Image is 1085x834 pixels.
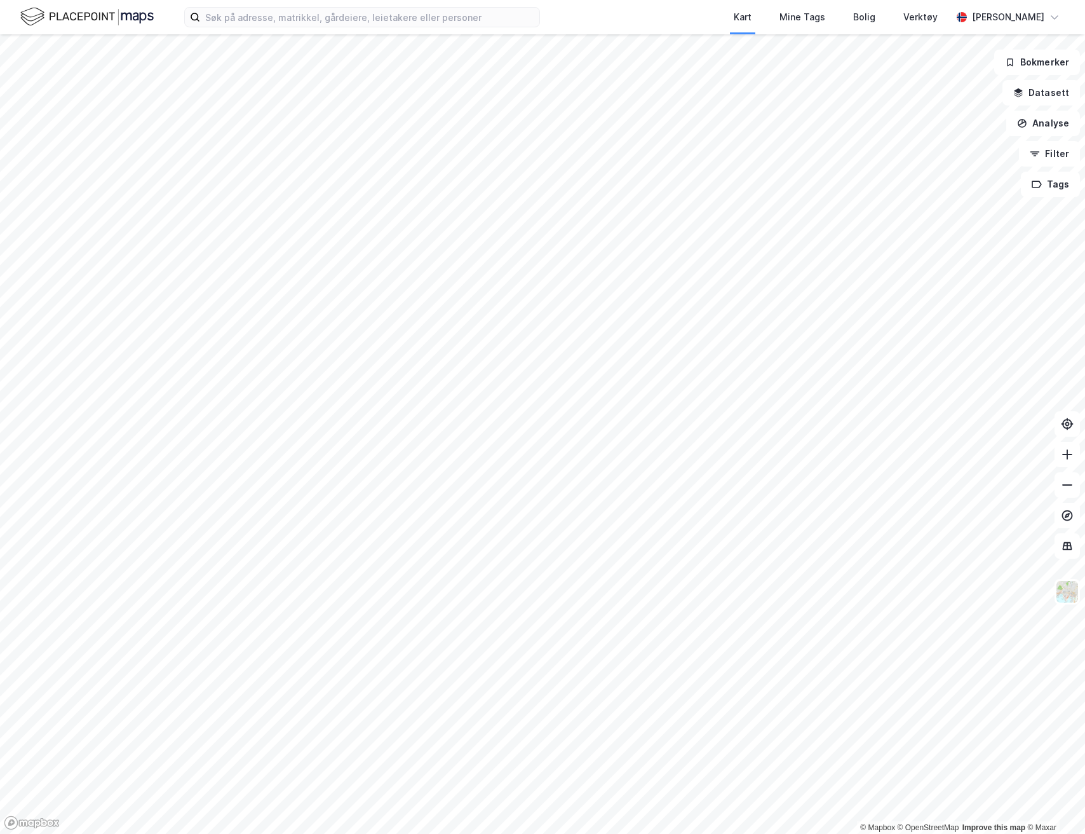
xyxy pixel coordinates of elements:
input: Søk på adresse, matrikkel, gårdeiere, leietakere eller personer [200,8,539,27]
div: [PERSON_NAME] [972,10,1044,25]
img: logo.f888ab2527a4732fd821a326f86c7f29.svg [20,6,154,28]
div: Mine Tags [779,10,825,25]
button: Analyse [1006,111,1080,136]
a: Mapbox homepage [4,816,60,830]
div: Kontrollprogram for chat [1021,773,1085,834]
a: OpenStreetMap [898,823,959,832]
a: Improve this map [962,823,1025,832]
a: Mapbox [860,823,895,832]
img: Z [1055,580,1079,604]
button: Tags [1021,172,1080,197]
button: Bokmerker [994,50,1080,75]
button: Filter [1019,141,1080,167]
div: Kart [734,10,751,25]
div: Verktøy [903,10,938,25]
div: Bolig [853,10,875,25]
iframe: Chat Widget [1021,773,1085,834]
button: Datasett [1002,80,1080,106]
